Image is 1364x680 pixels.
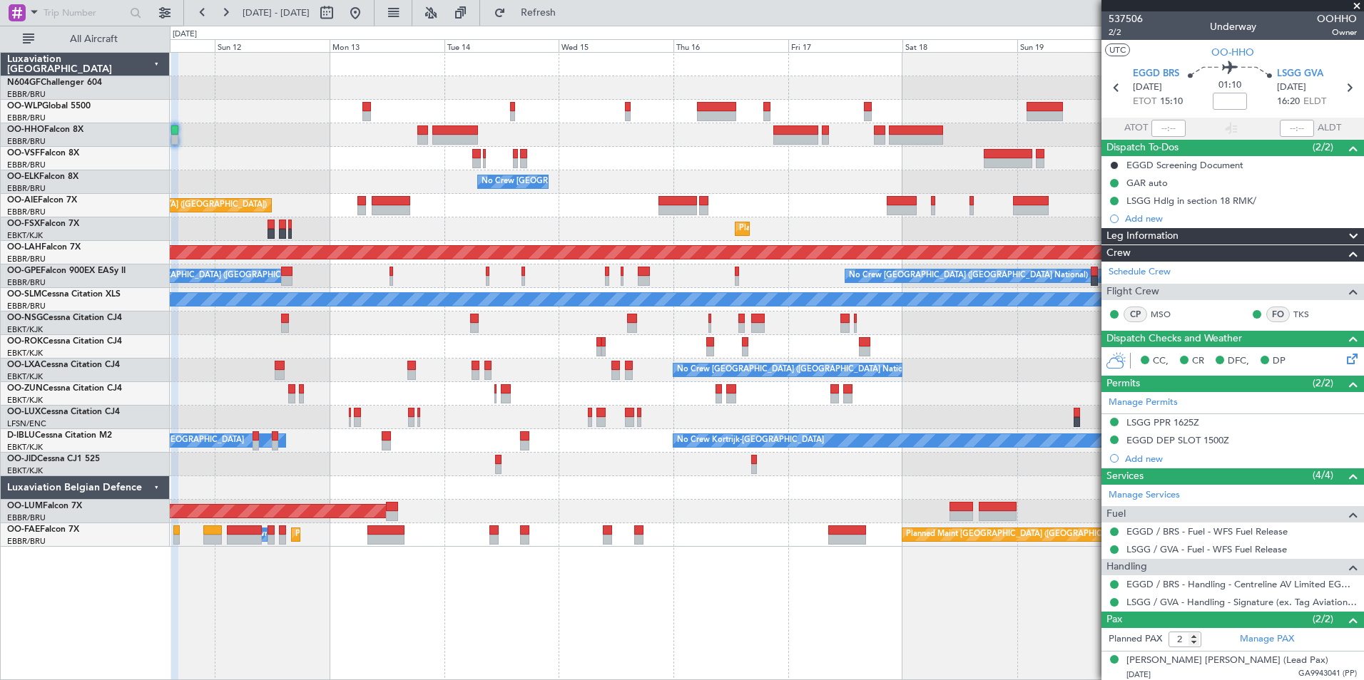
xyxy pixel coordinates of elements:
div: [DATE] [173,29,197,41]
span: Crew [1106,245,1131,262]
a: EBBR/BRU [7,277,46,288]
input: --:-- [1151,120,1186,137]
span: [DATE] [1126,669,1151,680]
div: No Crew Kortrijk-[GEOGRAPHIC_DATA] [677,430,824,451]
a: OO-LUMFalcon 7X [7,502,82,510]
span: OO-FAE [7,525,40,534]
a: EBKT/KJK [7,371,43,382]
span: OO-ZUN [7,384,43,393]
a: OO-HHOFalcon 8X [7,125,83,134]
a: OO-LXACessna Citation CJ4 [7,361,120,369]
a: EBKT/KJK [7,442,43,453]
span: 537506 [1109,11,1143,26]
span: OO-HHO [1211,45,1254,60]
span: (4/4) [1313,468,1333,483]
span: OO-VSF [7,149,40,158]
a: EBBR/BRU [7,254,46,264]
span: 01:10 [1218,78,1241,93]
span: ATOT [1124,121,1148,135]
a: EBBR/BRU [7,183,46,194]
span: 2/2 [1109,26,1143,38]
span: OO-ROK [7,337,43,346]
span: Refresh [509,8,569,18]
div: EGGD Screening Document [1126,159,1243,171]
div: No Crew [GEOGRAPHIC_DATA] ([GEOGRAPHIC_DATA] National) [677,359,916,381]
a: OO-ZUNCessna Citation CJ4 [7,384,122,393]
span: (2/2) [1313,612,1333,627]
span: Pax [1106,612,1122,628]
div: FO [1266,306,1290,322]
a: EBBR/BRU [7,512,46,523]
span: OO-NSG [7,314,43,322]
span: OO-LUX [7,408,41,416]
div: No Crew [GEOGRAPHIC_DATA] ([GEOGRAPHIC_DATA] National) [849,265,1088,287]
a: EBBR/BRU [7,301,46,311]
div: LSGG Hdlg in section 18 RMK/ [1126,195,1256,207]
span: OO-GPE [7,267,41,275]
a: EBBR/BRU [7,136,46,147]
span: Flight Crew [1106,284,1159,300]
div: Underway [1210,19,1256,34]
a: LSGG / GVA - Fuel - WFS Fuel Release [1126,543,1287,555]
span: Dispatch Checks and Weather [1106,331,1242,347]
div: Planned Maint Kortrijk-[GEOGRAPHIC_DATA] [739,218,905,239]
a: EBBR/BRU [7,113,46,123]
span: [DATE] [1277,81,1306,95]
a: MSO [1151,308,1183,321]
a: OO-JIDCessna CJ1 525 [7,455,100,463]
span: Leg Information [1106,228,1179,244]
span: GA9943041 (PP) [1298,668,1357,680]
a: N604GFChallenger 604 [7,78,102,87]
span: Owner [1317,26,1357,38]
div: LSGG PPR 1625Z [1126,416,1199,428]
label: Planned PAX [1109,632,1162,646]
a: OO-GPEFalcon 900EX EASy II [7,267,126,275]
a: LSGG / GVA - Handling - Signature (ex. Tag Aviation) LSGG / GVA [1126,596,1357,608]
button: All Aircraft [16,28,155,51]
a: OO-WLPGlobal 5500 [7,102,91,110]
span: OO-ELK [7,172,39,181]
span: CC, [1153,354,1169,369]
a: Schedule Crew [1109,265,1171,279]
span: N604GF [7,78,41,87]
a: OO-ELKFalcon 8X [7,172,78,181]
a: EGGD / BRS - Handling - Centreline AV Limited EGGD / BRS [1126,578,1357,590]
span: CR [1192,354,1204,369]
a: OO-AIEFalcon 7X [7,196,77,205]
div: Planned Maint Melsbroek Air Base [295,524,420,545]
span: EGGD BRS [1133,67,1179,81]
span: OOHHO [1317,11,1357,26]
div: Mon 13 [330,39,444,52]
a: OO-LAHFalcon 7X [7,243,81,252]
span: 15:10 [1160,95,1183,109]
div: Add new [1125,453,1357,465]
div: No Crew [GEOGRAPHIC_DATA] ([GEOGRAPHIC_DATA] National) [104,265,343,287]
span: LSGG GVA [1277,67,1323,81]
a: OO-VSFFalcon 8X [7,149,79,158]
a: EBKT/KJK [7,230,43,241]
a: OO-LUXCessna Citation CJ4 [7,408,120,416]
a: D-IBLUCessna Citation M2 [7,431,112,440]
span: OO-LXA [7,361,41,369]
a: Manage Permits [1109,396,1178,410]
span: ALDT [1318,121,1341,135]
span: OO-FSX [7,220,40,228]
span: (2/2) [1313,140,1333,155]
span: DFC, [1228,354,1249,369]
div: Planned Maint [GEOGRAPHIC_DATA] ([GEOGRAPHIC_DATA] National) [906,524,1164,545]
div: CP [1124,306,1147,322]
div: Thu 16 [673,39,788,52]
span: 16:20 [1277,95,1300,109]
div: Tue 14 [444,39,559,52]
div: Fri 17 [788,39,903,52]
a: EBBR/BRU [7,89,46,100]
span: OO-WLP [7,102,42,110]
a: OO-SLMCessna Citation XLS [7,290,121,299]
div: No Crew [GEOGRAPHIC_DATA] ([GEOGRAPHIC_DATA] National) [482,171,721,192]
a: EBKT/KJK [7,348,43,359]
a: EBKT/KJK [7,324,43,335]
span: Fuel [1106,506,1126,522]
span: OO-HHO [7,125,44,134]
a: Manage Services [1109,488,1180,503]
a: EBBR/BRU [7,160,46,170]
